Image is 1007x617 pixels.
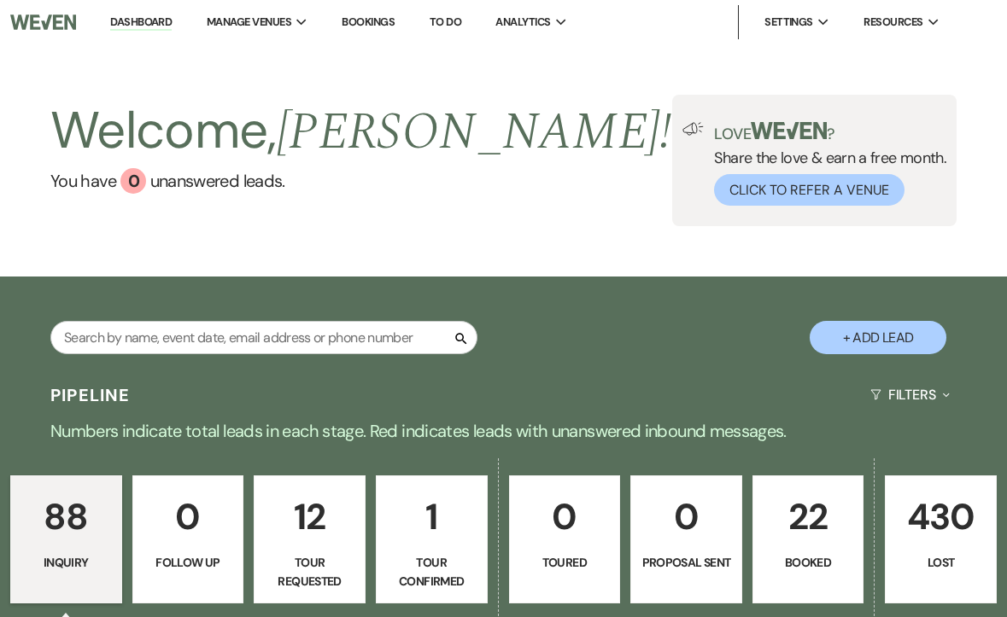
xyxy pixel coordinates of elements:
[896,488,986,545] p: 430
[764,553,853,572] p: Booked
[520,488,610,545] p: 0
[885,475,997,603] a: 430Lost
[387,488,477,545] p: 1
[110,15,172,31] a: Dashboard
[254,475,366,603] a: 12Tour Requested
[10,475,122,603] a: 88Inquiry
[50,383,131,407] h3: Pipeline
[120,168,146,194] div: 0
[387,553,477,591] p: Tour Confirmed
[704,122,946,206] div: Share the love & earn a free month.
[864,372,957,417] button: Filters
[495,14,550,31] span: Analytics
[143,553,233,572] p: Follow Up
[752,475,864,603] a: 22Booked
[864,14,922,31] span: Resources
[277,93,671,172] span: [PERSON_NAME] !
[641,488,731,545] p: 0
[342,15,395,29] a: Bookings
[143,488,233,545] p: 0
[10,4,76,40] img: Weven Logo
[265,488,354,545] p: 12
[641,553,731,572] p: Proposal Sent
[207,14,291,31] span: Manage Venues
[50,95,671,168] h2: Welcome,
[520,553,610,572] p: Toured
[50,168,671,194] a: You have 0 unanswered leads.
[764,14,813,31] span: Settings
[509,475,621,603] a: 0Toured
[714,122,946,142] p: Love ?
[764,488,853,545] p: 22
[265,553,354,591] p: Tour Requested
[630,475,742,603] a: 0Proposal Sent
[896,553,986,572] p: Lost
[132,475,244,603] a: 0Follow Up
[682,122,704,136] img: loud-speaker-illustration.svg
[50,321,477,354] input: Search by name, event date, email address or phone number
[430,15,461,29] a: To Do
[810,321,946,354] button: + Add Lead
[21,553,111,572] p: Inquiry
[21,488,111,545] p: 88
[376,475,488,603] a: 1Tour Confirmed
[751,122,827,139] img: weven-logo-green.svg
[714,174,905,206] button: Click to Refer a Venue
